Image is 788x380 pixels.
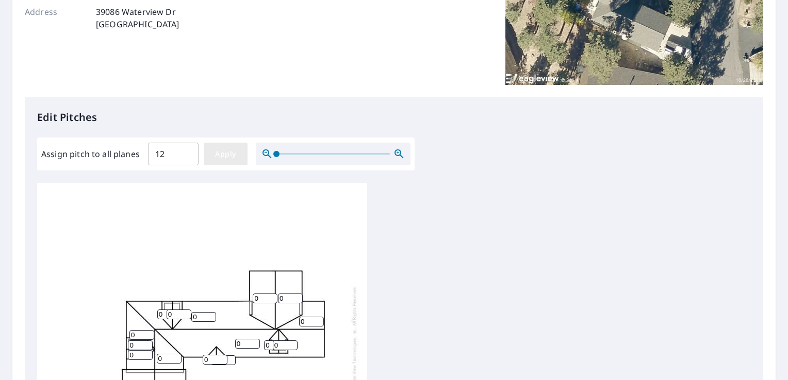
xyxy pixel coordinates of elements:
[96,6,179,30] p: 39086 Waterview Dr [GEOGRAPHIC_DATA]
[41,148,140,160] label: Assign pitch to all planes
[204,143,248,165] button: Apply
[212,148,239,161] span: Apply
[37,110,751,125] p: Edit Pitches
[25,6,87,30] p: Address
[148,140,199,168] input: 00.0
